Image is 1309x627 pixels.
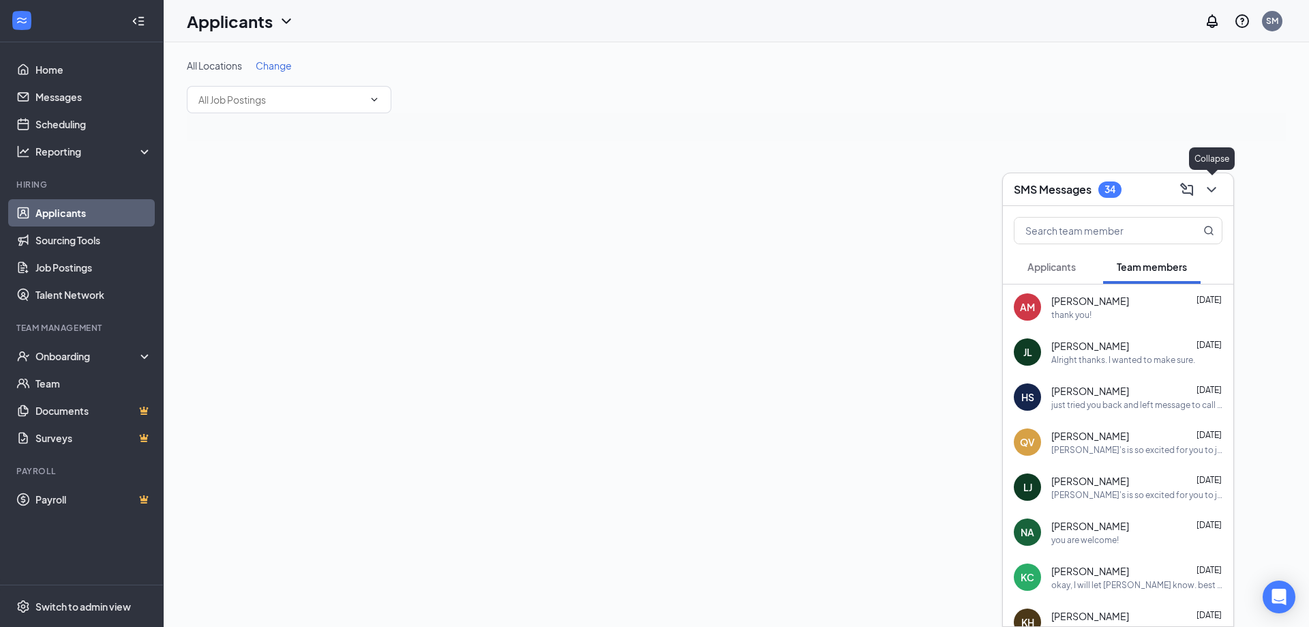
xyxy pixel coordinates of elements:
[1204,13,1220,29] svg: Notifications
[35,600,131,613] div: Switch to admin view
[35,254,152,281] a: Job Postings
[1263,581,1295,613] div: Open Intercom Messenger
[256,59,292,72] span: Change
[187,59,242,72] span: All Locations
[1014,182,1092,197] h3: SMS Messages
[16,465,149,477] div: Payroll
[369,94,380,105] svg: ChevronDown
[1179,181,1195,198] svg: ComposeMessage
[198,92,363,107] input: All Job Postings
[1197,565,1222,575] span: [DATE]
[35,349,140,363] div: Onboarding
[1197,295,1222,305] span: [DATE]
[35,56,152,83] a: Home
[1051,354,1195,366] div: Alright thanks. I wanted to make sure.
[35,370,152,397] a: Team
[278,13,295,29] svg: ChevronDown
[1051,579,1222,591] div: okay, I will let [PERSON_NAME] know. best of luck.
[1051,534,1119,546] div: you are welcome!
[1234,13,1250,29] svg: QuestionInfo
[1020,300,1035,314] div: AM
[1051,519,1129,533] span: [PERSON_NAME]
[15,14,29,27] svg: WorkstreamLogo
[1051,429,1129,443] span: [PERSON_NAME]
[1021,525,1034,539] div: NA
[35,111,152,138] a: Scheduling
[1051,339,1129,353] span: [PERSON_NAME]
[1014,218,1176,244] input: Search team member
[16,145,30,158] svg: Analysis
[1266,15,1278,27] div: SM
[1023,480,1032,494] div: LJ
[35,83,152,111] a: Messages
[16,179,149,190] div: Hiring
[1051,309,1092,321] div: thank you!
[1023,345,1032,359] div: JL
[1051,399,1222,411] div: just tried you back and left message to call me.
[1203,181,1220,198] svg: ChevronDown
[1104,184,1115,195] div: 34
[35,424,152,452] a: SurveysCrown
[1201,179,1222,201] button: ChevronDown
[1051,609,1129,623] span: [PERSON_NAME]
[1197,385,1222,395] span: [DATE]
[1197,430,1222,440] span: [DATE]
[16,349,30,363] svg: UserCheck
[1197,520,1222,530] span: [DATE]
[1027,261,1076,273] span: Applicants
[1021,390,1034,404] div: HS
[16,322,149,334] div: Team Management
[1203,225,1214,236] svg: MagnifyingGlass
[1051,294,1129,308] span: [PERSON_NAME]
[35,397,152,424] a: DocumentsCrown
[1051,384,1129,398] span: [PERSON_NAME]
[1051,474,1129,488] span: [PERSON_NAME]
[1189,147,1235,170] div: Collapse
[35,486,152,513] a: PayrollCrown
[35,199,152,227] a: Applicants
[16,600,30,613] svg: Settings
[1051,564,1129,578] span: [PERSON_NAME]
[1117,261,1187,273] span: Team members
[35,227,152,254] a: Sourcing Tools
[35,281,152,308] a: Talent Network
[1197,340,1222,350] span: [DATE]
[1197,475,1222,485] span: [DATE]
[1197,610,1222,620] span: [DATE]
[187,10,273,33] h1: Applicants
[1021,570,1034,584] div: KC
[35,145,153,158] div: Reporting
[132,14,145,28] svg: Collapse
[1051,444,1222,456] div: [PERSON_NAME]'s is so excited for you to join our team! Do you know anyone else who might be inte...
[1020,435,1035,449] div: QV
[1051,489,1222,501] div: [PERSON_NAME]'s is so excited for you to join our team! Do you know anyone else who might be inte...
[1176,179,1198,201] button: ComposeMessage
